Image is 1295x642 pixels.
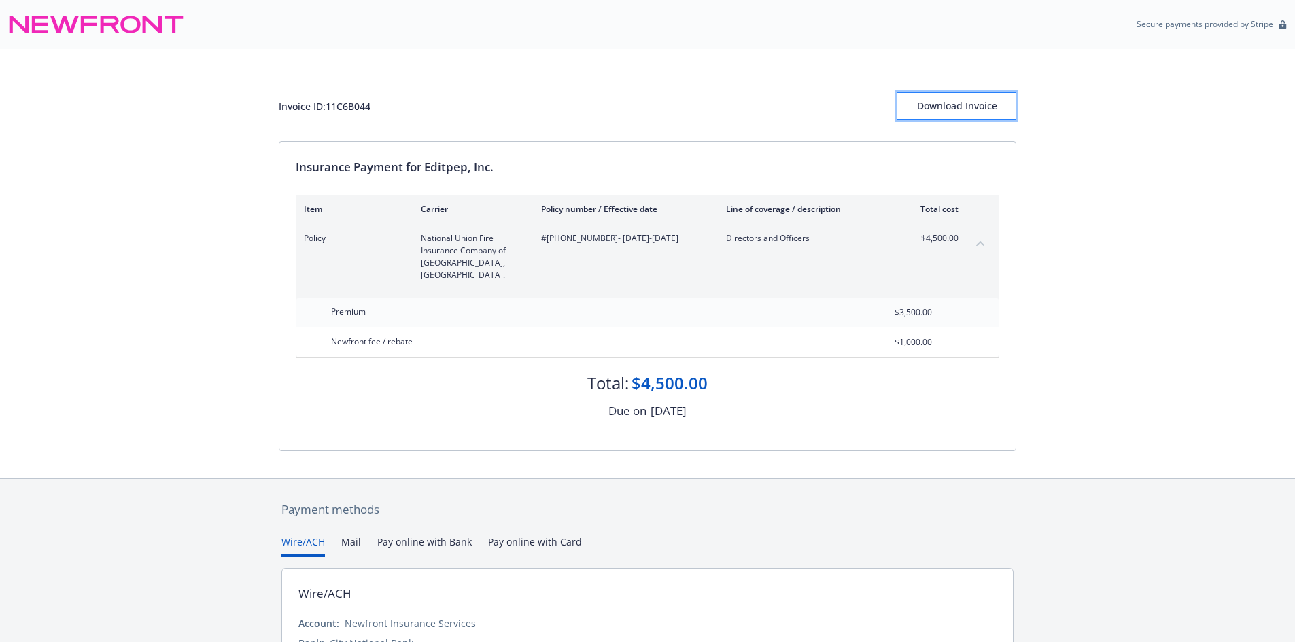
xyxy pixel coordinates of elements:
[908,203,959,215] div: Total cost
[726,232,886,245] span: Directors and Officers
[541,203,704,215] div: Policy number / Effective date
[852,302,940,323] input: 0.00
[608,402,646,420] div: Due on
[341,535,361,557] button: Mail
[304,203,399,215] div: Item
[298,616,339,630] div: Account:
[632,372,708,395] div: $4,500.00
[852,332,940,353] input: 0.00
[897,92,1016,120] button: Download Invoice
[897,93,1016,119] div: Download Invoice
[331,336,413,347] span: Newfront fee / rebate
[969,232,991,254] button: collapse content
[908,232,959,245] span: $4,500.00
[726,203,886,215] div: Line of coverage / description
[488,535,582,557] button: Pay online with Card
[587,372,629,395] div: Total:
[421,232,519,281] span: National Union Fire Insurance Company of [GEOGRAPHIC_DATA], [GEOGRAPHIC_DATA].
[651,402,687,420] div: [DATE]
[279,99,370,113] div: Invoice ID: 11C6B044
[296,224,999,289] div: PolicyNational Union Fire Insurance Company of [GEOGRAPHIC_DATA], [GEOGRAPHIC_DATA].#[PHONE_NUMBE...
[345,616,476,630] div: Newfront Insurance Services
[281,501,1014,518] div: Payment methods
[304,232,399,245] span: Policy
[421,203,519,215] div: Carrier
[296,158,999,176] div: Insurance Payment for Editpep, Inc.
[331,306,366,317] span: Premium
[541,232,704,245] span: #[PHONE_NUMBER] - [DATE]-[DATE]
[281,535,325,557] button: Wire/ACH
[1137,18,1273,30] p: Secure payments provided by Stripe
[377,535,472,557] button: Pay online with Bank
[298,585,351,603] div: Wire/ACH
